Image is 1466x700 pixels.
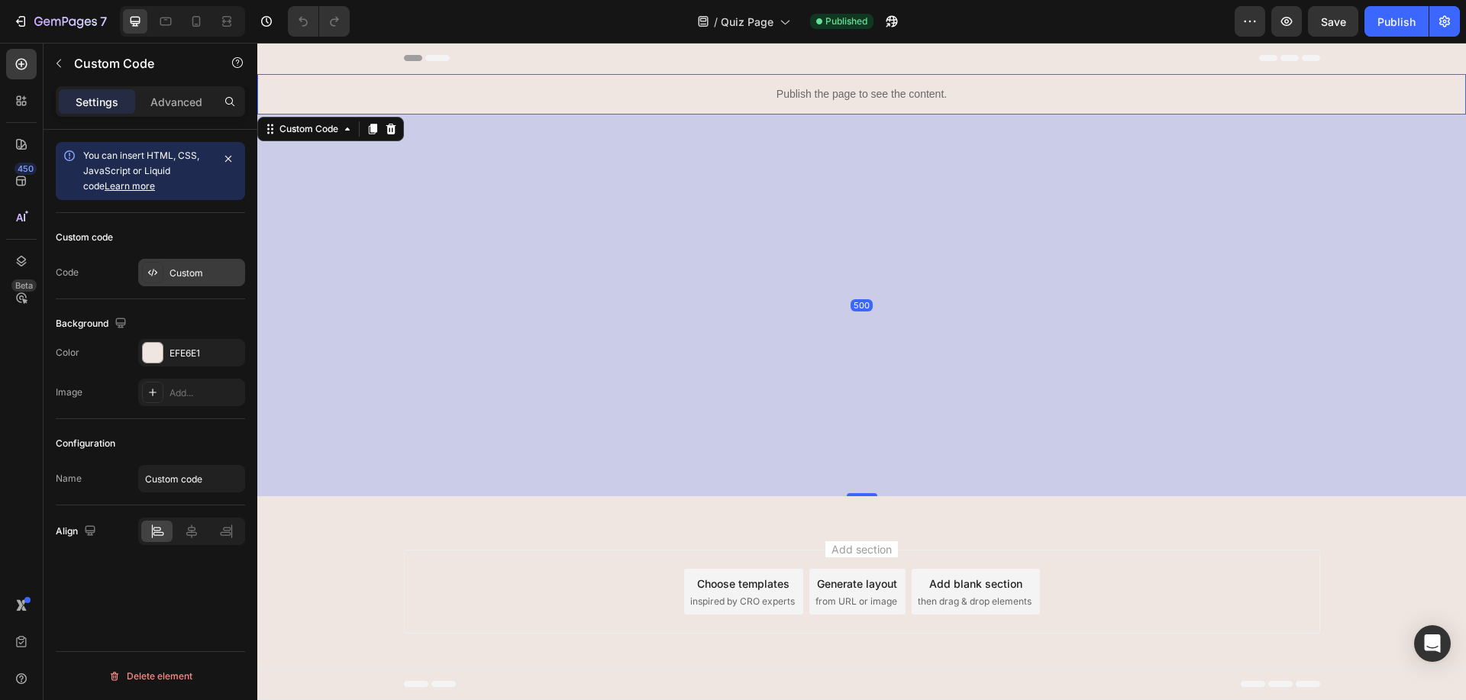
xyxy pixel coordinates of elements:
div: Code [56,266,79,279]
div: Name [56,472,82,485]
span: Save [1321,15,1346,28]
span: You can insert HTML, CSS, JavaScript or Liquid code [83,150,199,192]
div: Generate layout [560,533,640,549]
div: Custom code [56,231,113,244]
div: 450 [15,163,37,175]
div: EFE6E1 [170,347,241,360]
span: Add section [568,498,641,515]
div: Beta [11,279,37,292]
p: Publish the page to see the content. [382,44,827,60]
div: Undo/Redo [288,6,350,37]
div: 500 [593,256,615,269]
div: Custom Code [19,79,84,93]
div: Publish [1377,14,1416,30]
button: Save [1308,6,1358,37]
div: Add... [170,386,241,400]
span: then drag & drop elements [660,552,774,566]
div: Color [56,346,79,360]
div: Custom [170,266,241,280]
iframe: Design area [257,43,1466,700]
p: 7 [100,12,107,31]
span: inspired by CRO experts [433,552,538,566]
a: Learn more [105,180,155,192]
button: Delete element [56,664,245,689]
p: Settings [76,94,118,110]
div: Image [56,385,82,399]
div: Delete element [108,667,192,685]
p: Advanced [150,94,202,110]
div: Align [56,521,99,542]
div: Background [56,314,130,334]
div: Open Intercom Messenger [1414,625,1451,662]
div: Add blank section [672,533,765,549]
div: Choose templates [440,533,532,549]
button: 7 [6,6,114,37]
button: Publish [1364,6,1429,37]
span: / [714,14,718,30]
p: Custom Code [74,54,204,73]
span: Published [825,15,867,28]
span: Quiz Page [721,14,773,30]
span: from URL or image [558,552,640,566]
div: Configuration [56,437,115,450]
